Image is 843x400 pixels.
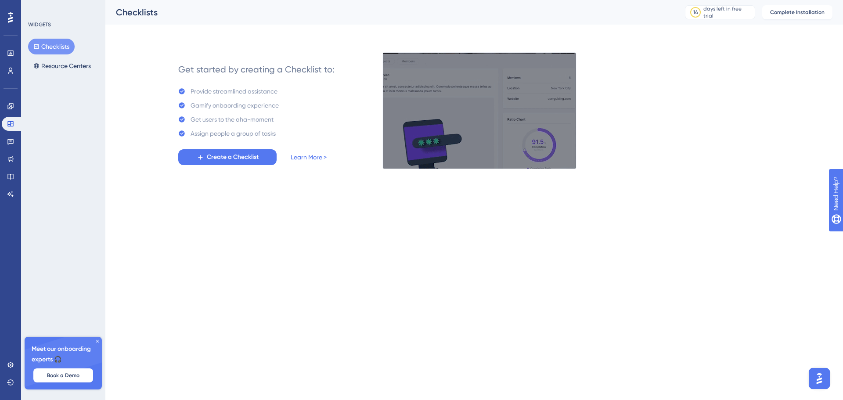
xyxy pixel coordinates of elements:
[191,100,279,111] div: Gamify onbaording experience
[382,52,576,169] img: e28e67207451d1beac2d0b01ddd05b56.gif
[116,6,663,18] div: Checklists
[21,2,55,13] span: Need Help?
[191,86,277,97] div: Provide streamlined assistance
[28,21,51,28] div: WIDGETS
[33,368,93,382] button: Book a Demo
[191,128,276,139] div: Assign people a group of tasks
[693,9,698,16] div: 14
[703,5,752,19] div: days left in free trial
[762,5,832,19] button: Complete Installation
[178,63,335,76] div: Get started by creating a Checklist to:
[806,365,832,392] iframe: UserGuiding AI Assistant Launcher
[291,152,327,162] a: Learn More >
[32,344,95,365] span: Meet our onboarding experts 🎧
[47,372,79,379] span: Book a Demo
[191,114,274,125] div: Get users to the aha-moment
[28,39,75,54] button: Checklists
[178,149,277,165] button: Create a Checklist
[28,58,96,74] button: Resource Centers
[207,152,259,162] span: Create a Checklist
[770,9,825,16] span: Complete Installation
